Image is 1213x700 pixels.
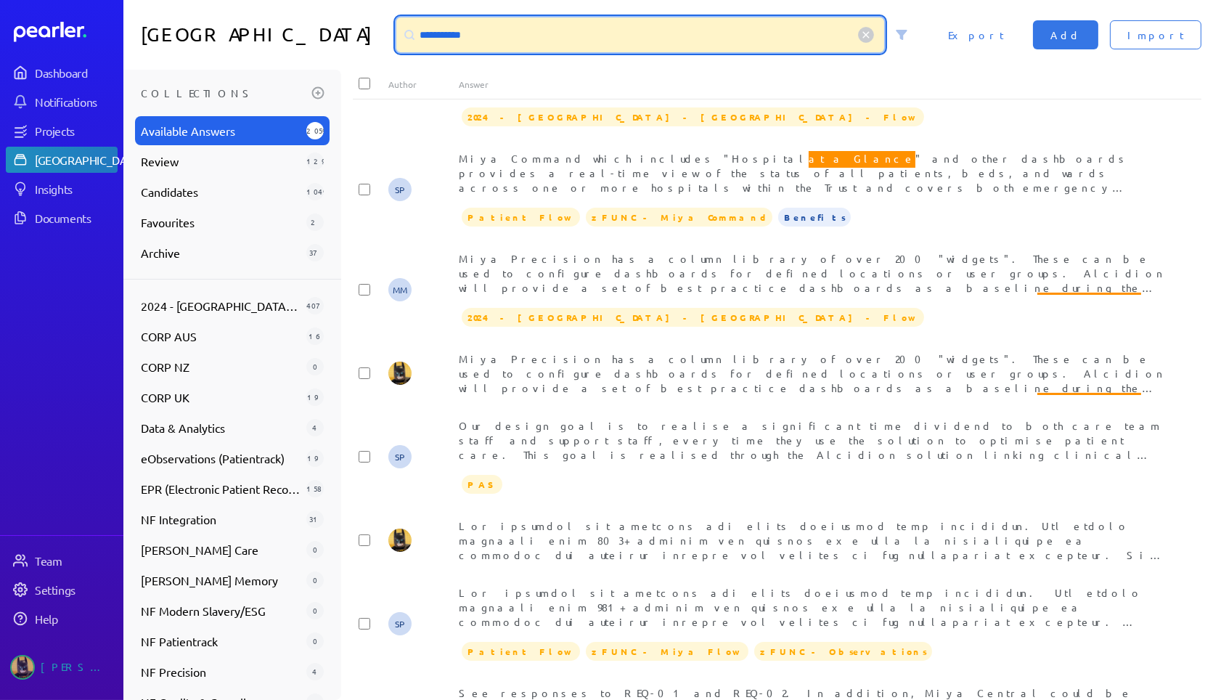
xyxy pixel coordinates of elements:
[141,183,301,200] span: Candidates
[306,244,324,261] div: 37
[459,419,1165,577] span: Our design goal is to realise a significant time dividend to both care team staff and support sta...
[35,611,116,626] div: Help
[778,208,851,227] span: Benefits
[6,606,118,632] a: Help
[948,28,1004,42] span: Export
[141,632,301,650] span: NF Patientrack
[1110,20,1201,49] button: Import
[306,183,324,200] div: 1049
[462,308,924,327] span: 2024 - VIC - Peninsula - Flow
[14,22,118,42] a: Dashboard
[6,205,118,231] a: Documents
[306,213,324,231] div: 2
[141,571,301,589] span: [PERSON_NAME] Memory
[388,362,412,385] img: Tung Nguyen
[6,649,118,685] a: Tung Nguyen's photo[PERSON_NAME]
[306,480,324,497] div: 158
[306,419,324,436] div: 4
[388,178,412,201] span: Sarah Pendlebury
[306,388,324,406] div: 19
[35,123,116,138] div: Projects
[141,541,301,558] span: [PERSON_NAME] Care
[141,244,301,261] span: Archive
[41,655,113,680] div: [PERSON_NAME]
[388,529,412,552] img: Tung Nguyen
[388,445,412,468] span: Sarah Pendlebury
[141,388,301,406] span: CORP UK
[1050,28,1081,42] span: Add
[306,602,324,619] div: 0
[141,297,301,314] span: 2024 - [GEOGRAPHIC_DATA] - [GEOGRAPHIC_DATA] - Flow
[141,602,301,619] span: NF Modern Slavery/ESG
[459,78,1166,90] div: Answer
[306,297,324,314] div: 407
[141,510,301,528] span: NF Integration
[1127,28,1184,42] span: Import
[6,118,118,144] a: Projects
[586,208,772,227] span: zFUNC - Miya Command
[754,642,932,661] span: zFUNC - Observations
[35,152,143,167] div: [GEOGRAPHIC_DATA]
[141,327,301,345] span: CORP AUS
[388,278,412,301] span: Michelle Manuel
[306,541,324,558] div: 0
[35,65,116,80] div: Dashboard
[306,571,324,589] div: 0
[809,149,915,168] span: at a Glance
[586,642,748,661] span: zFUNC - Miya Flow
[35,182,116,196] div: Insights
[459,252,1165,323] span: Miya Precision has a column library of over 200 "widgets". These can be used to configure dashboa...
[462,107,924,126] span: 2024 - VIC - Peninsula - Flow
[306,510,324,528] div: 31
[1037,393,1141,412] span: at a glance
[462,642,580,661] span: Patient Flow
[1033,20,1098,49] button: Add
[141,480,301,497] span: EPR (Electronic Patient Record)
[462,475,502,494] span: PAS
[306,358,324,375] div: 0
[141,663,301,680] span: NF Precision
[1037,293,1141,312] span: at a glance
[306,122,324,139] div: 2059
[35,211,116,225] div: Documents
[462,208,580,227] span: Patient Flow
[141,152,301,170] span: Review
[306,449,324,467] div: 19
[141,17,391,52] h1: [GEOGRAPHIC_DATA]
[6,548,118,574] a: Team
[306,663,324,680] div: 4
[388,612,412,635] span: Sarah Pendlebury
[141,122,301,139] span: Available Answers
[931,20,1021,49] button: Export
[141,419,301,436] span: Data & Analytics
[6,147,118,173] a: [GEOGRAPHIC_DATA]
[306,152,324,170] div: 1292
[10,655,35,680] img: Tung Nguyen
[6,577,118,603] a: Settings
[141,81,306,105] h3: Collections
[306,632,324,650] div: 0
[35,553,116,568] div: Team
[6,60,118,86] a: Dashboard
[6,89,118,115] a: Notifications
[6,176,118,202] a: Insights
[459,352,1165,496] span: Miya Precision has a column library of over 200 "widgets". These can be used to configure dashboa...
[35,94,116,109] div: Notifications
[306,327,324,345] div: 16
[141,213,301,231] span: Favourites
[35,582,116,597] div: Settings
[141,358,301,375] span: CORP NZ
[141,449,301,467] span: eObservations (Patientrack)
[388,78,459,90] div: Author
